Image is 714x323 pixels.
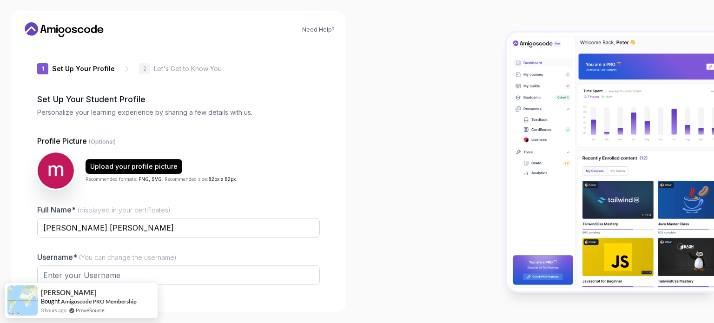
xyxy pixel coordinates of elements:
[507,33,714,291] img: Amigoscode Dashboard
[41,306,66,314] span: 3 hours ago
[61,297,137,305] a: Amigoscode PRO Membership
[79,253,177,261] span: (You can change the username)
[143,66,146,72] p: 2
[37,205,171,214] label: Full Name*
[38,152,74,189] img: user profile image
[37,252,177,262] label: Username*
[22,22,106,37] a: Home link
[90,162,178,171] div: Upload your profile picture
[154,64,222,73] p: Let's Get to Know You
[7,285,38,316] img: provesource social proof notification image
[89,138,116,145] span: (Optional)
[139,176,162,182] span: PNG, SVG
[52,64,115,73] p: Set Up Your Profile
[37,135,320,146] p: Profile Picture
[86,159,182,174] button: Upload your profile picture
[37,218,320,237] input: Enter your Full Name
[41,297,60,305] span: Bought
[42,66,44,72] p: 1
[302,26,335,33] a: Need Help?
[208,176,236,182] span: 82px x 82px
[37,108,320,117] p: Personalize your learning experience by sharing a few details with us.
[76,306,105,314] a: ProveSource
[37,265,320,285] input: Enter your Username
[37,299,320,308] p: Job Title*
[78,206,171,214] span: (displayed in your certificates)
[41,289,97,297] span: [PERSON_NAME]
[86,176,237,183] p: Recommended formats: . Recommended size: .
[37,93,320,106] h2: Set Up Your Student Profile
